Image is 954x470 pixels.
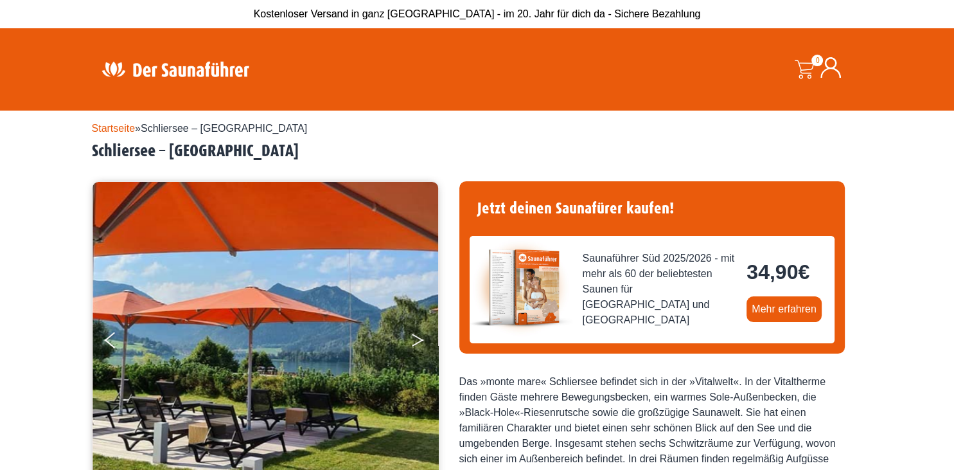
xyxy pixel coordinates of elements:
[92,123,136,134] a: Startseite
[141,123,307,134] span: Schliersee – [GEOGRAPHIC_DATA]
[798,260,809,284] span: €
[470,236,572,339] img: der-saunafuehrer-2025-sued.jpg
[583,251,737,328] span: Saunaführer Süd 2025/2026 - mit mehr als 60 der beliebtesten Saunen für [GEOGRAPHIC_DATA] und [GE...
[92,141,863,161] h2: Schliersee – [GEOGRAPHIC_DATA]
[470,192,835,226] h4: Jetzt deinen Saunafürer kaufen!
[746,296,822,322] a: Mehr erfahren
[105,327,137,359] button: Previous
[92,123,308,134] span: »
[746,260,809,284] bdi: 34,90
[254,8,701,19] span: Kostenloser Versand in ganz [GEOGRAPHIC_DATA] - im 20. Jahr für dich da - Sichere Bezahlung
[411,327,443,359] button: Next
[811,55,823,66] span: 0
